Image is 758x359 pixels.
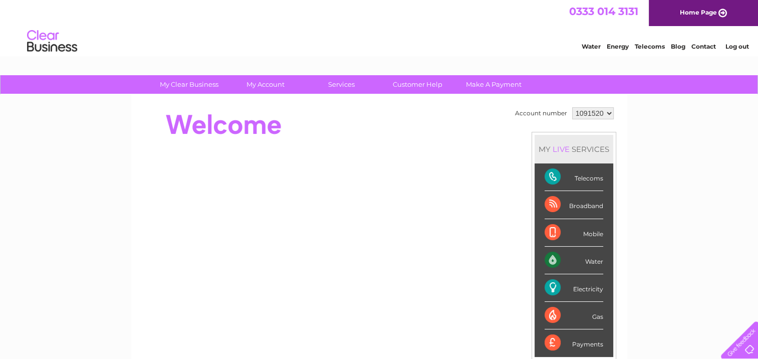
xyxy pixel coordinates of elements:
img: logo.png [27,26,78,57]
a: 0333 014 3131 [569,5,638,18]
div: Gas [545,302,603,329]
a: Services [300,75,383,94]
a: Customer Help [376,75,459,94]
a: Contact [691,43,716,50]
div: Clear Business is a trading name of Verastar Limited (registered in [GEOGRAPHIC_DATA] No. 3667643... [143,6,616,49]
a: Blog [671,43,685,50]
div: LIVE [551,144,572,154]
div: MY SERVICES [535,135,613,163]
a: My Clear Business [148,75,230,94]
a: Telecoms [635,43,665,50]
td: Account number [513,105,570,122]
div: Broadband [545,191,603,219]
a: Log out [725,43,748,50]
div: Mobile [545,219,603,247]
a: Make A Payment [452,75,535,94]
a: Water [582,43,601,50]
div: Payments [545,329,603,356]
div: Electricity [545,274,603,302]
a: Energy [607,43,629,50]
div: Water [545,247,603,274]
div: Telecoms [545,163,603,191]
a: My Account [224,75,307,94]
